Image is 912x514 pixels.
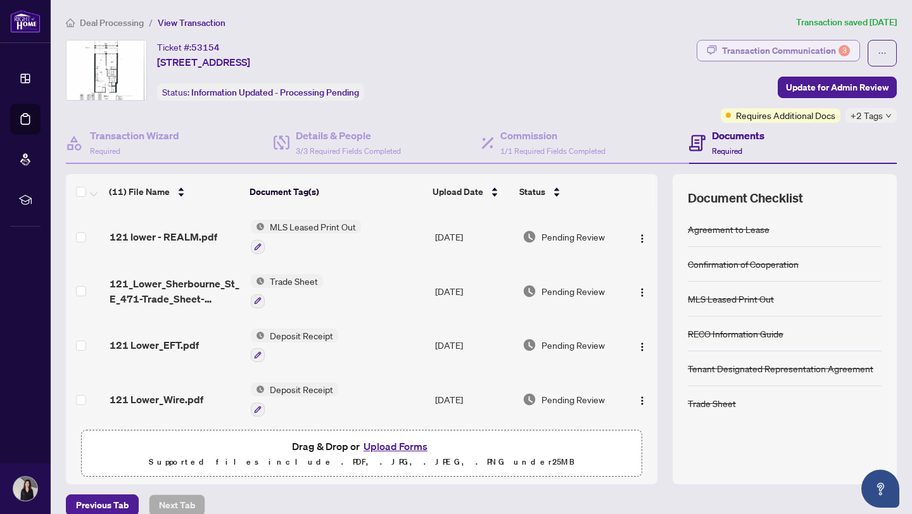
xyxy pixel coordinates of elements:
[90,128,179,143] h4: Transaction Wizard
[637,396,647,406] img: Logo
[13,477,37,501] img: Profile Icon
[514,174,623,210] th: Status
[110,337,199,353] span: 121 Lower_EFT.pdf
[796,15,897,30] article: Transaction saved [DATE]
[637,234,647,244] img: Logo
[157,84,364,101] div: Status:
[688,396,736,410] div: Trade Sheet
[632,227,652,247] button: Logo
[861,470,899,508] button: Open asap
[541,284,605,298] span: Pending Review
[688,292,774,306] div: MLS Leased Print Out
[778,77,897,98] button: Update for Admin Review
[251,274,265,288] img: Status Icon
[433,185,483,199] span: Upload Date
[522,392,536,406] img: Document Status
[839,45,850,56] div: 3
[541,230,605,244] span: Pending Review
[688,222,769,236] div: Agreement to Lease
[251,329,338,363] button: Status IconDeposit Receipt
[885,113,892,119] span: down
[251,382,338,417] button: Status IconDeposit Receipt
[541,392,605,406] span: Pending Review
[149,15,153,30] li: /
[109,185,170,199] span: (11) File Name
[637,287,647,298] img: Logo
[110,392,203,407] span: 121 Lower_Wire.pdf
[722,41,850,61] div: Transaction Communication
[292,438,431,454] span: Drag & Drop or
[712,146,742,156] span: Required
[688,257,799,271] div: Confirmation of Cooperation
[430,210,517,264] td: [DATE]
[878,49,887,58] span: ellipsis
[251,220,265,234] img: Status Icon
[191,42,220,53] span: 53154
[104,174,244,210] th: (11) File Name
[712,128,764,143] h4: Documents
[191,87,359,98] span: Information Updated - Processing Pending
[110,229,217,244] span: 121 lower - REALM.pdf
[157,54,250,70] span: [STREET_ADDRESS]
[688,327,783,341] div: RECO Information Guide
[632,335,652,355] button: Logo
[265,274,323,288] span: Trade Sheet
[251,220,361,254] button: Status IconMLS Leased Print Out
[697,40,860,61] button: Transaction Communication3
[244,174,427,210] th: Document Tag(s)
[430,264,517,318] td: [DATE]
[519,185,545,199] span: Status
[851,108,883,123] span: +2 Tags
[500,128,605,143] h4: Commission
[637,342,647,352] img: Logo
[688,189,803,207] span: Document Checklist
[66,18,75,27] span: home
[89,454,634,470] p: Supported files include .PDF, .JPG, .JPEG, .PNG under 25 MB
[251,274,323,308] button: Status IconTrade Sheet
[251,382,265,396] img: Status Icon
[296,128,401,143] h4: Details & People
[522,284,536,298] img: Document Status
[522,338,536,352] img: Document Status
[360,438,431,454] button: Upload Forms
[265,220,361,234] span: MLS Leased Print Out
[430,318,517,373] td: [DATE]
[541,338,605,352] span: Pending Review
[500,146,605,156] span: 1/1 Required Fields Completed
[110,276,241,306] span: 121_Lower_Sherbourne_St_E_471-Trade_Sheet-Svitlana_to_Review.pdf
[786,77,889,97] span: Update for Admin Review
[632,389,652,410] button: Logo
[10,9,41,33] img: logo
[158,17,225,28] span: View Transaction
[82,430,642,477] span: Drag & Drop orUpload FormsSupported files include .PDF, .JPG, .JPEG, .PNG under25MB
[80,17,144,28] span: Deal Processing
[736,108,835,122] span: Requires Additional Docs
[66,41,146,100] img: IMG-C12340817_1.jpg
[265,382,338,396] span: Deposit Receipt
[90,146,120,156] span: Required
[296,146,401,156] span: 3/3 Required Fields Completed
[157,40,220,54] div: Ticket #:
[522,230,536,244] img: Document Status
[427,174,514,210] th: Upload Date
[251,329,265,342] img: Status Icon
[265,329,338,342] span: Deposit Receipt
[632,281,652,301] button: Logo
[688,361,873,375] div: Tenant Designated Representation Agreement
[430,372,517,427] td: [DATE]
